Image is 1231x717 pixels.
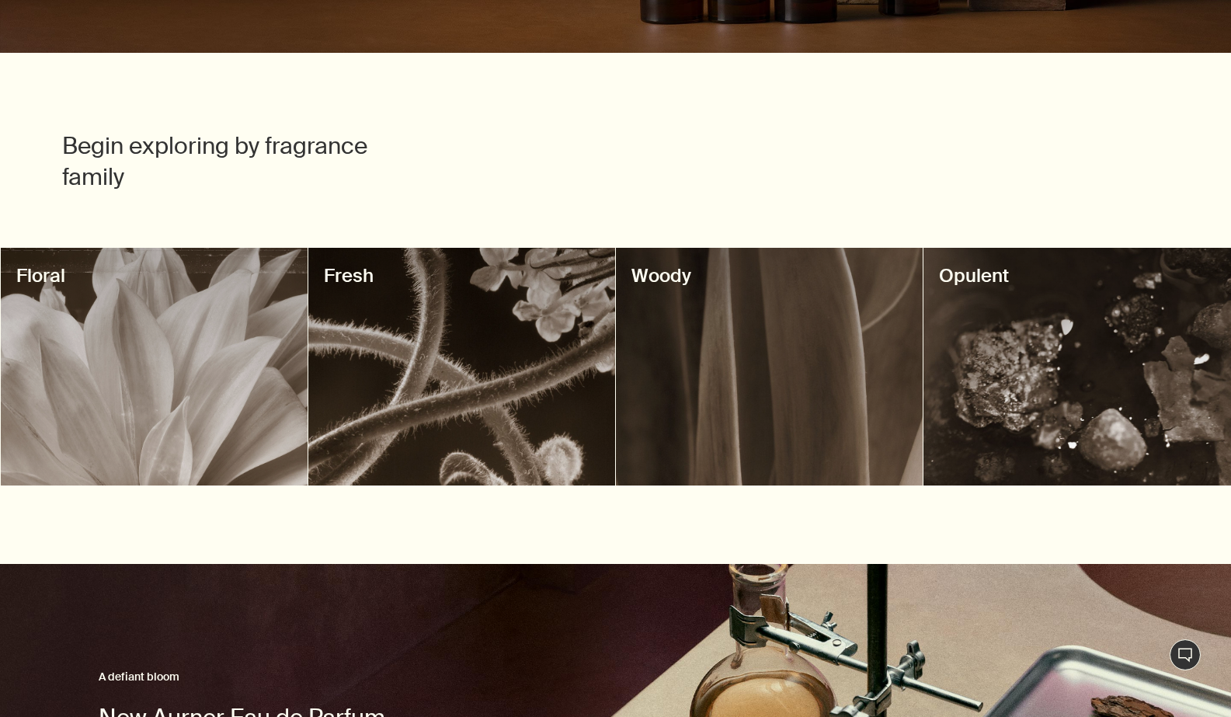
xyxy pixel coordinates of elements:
h3: A defiant bloom [99,669,517,687]
a: decorativeWoody [616,248,923,486]
h3: Opulent [939,263,1215,288]
h2: Begin exploring by fragrance family [62,131,431,193]
a: decorativeOpulent [923,248,1230,486]
a: decorativeFloral [1,248,308,486]
h3: Floral [16,263,292,288]
h3: Woody [631,263,907,288]
button: Live Assistance [1170,639,1201,670]
a: decorativeFresh [308,248,615,486]
h3: Fresh [324,263,600,288]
